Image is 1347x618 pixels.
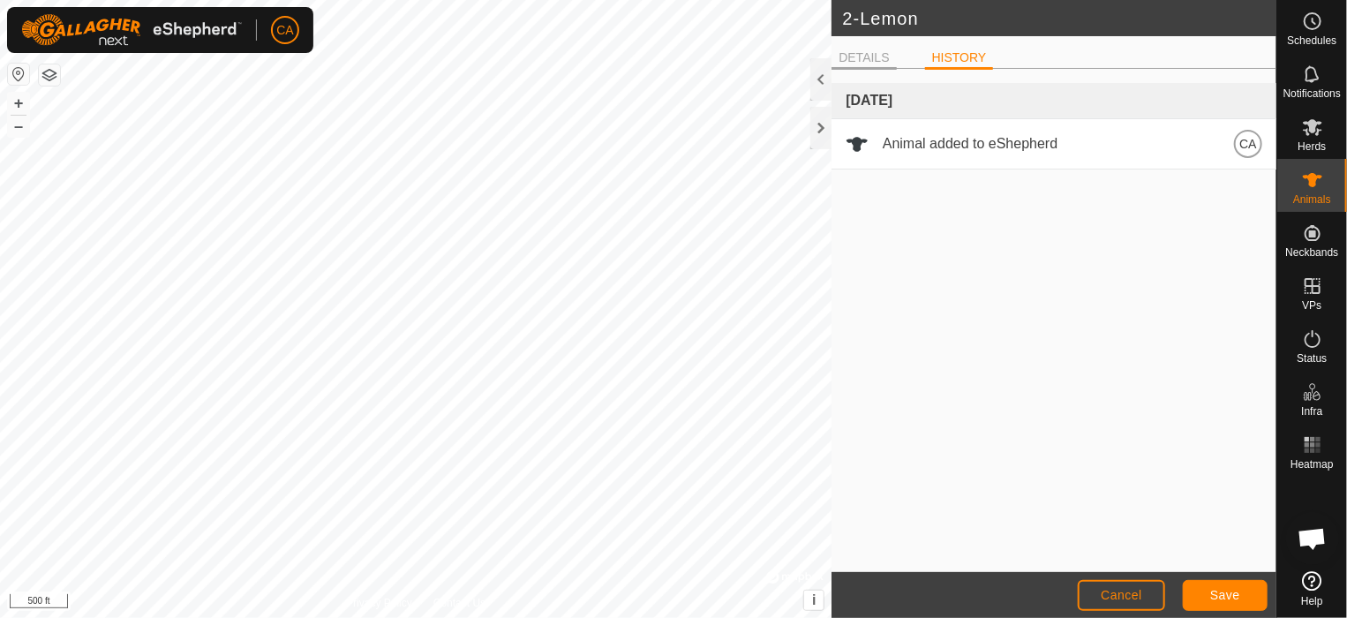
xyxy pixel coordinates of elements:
li: HISTORY [925,49,994,70]
a: Help [1277,564,1347,614]
a: Privacy Policy [346,595,412,611]
h2: 2-Lemon [842,8,1276,29]
button: – [8,116,29,137]
span: i [812,592,816,607]
span: Help [1301,596,1323,607]
span: Heatmap [1291,459,1334,470]
span: Animal added to eShepherd [883,133,1057,154]
button: + [8,93,29,114]
span: Save [1210,588,1240,602]
div: Open chat [1286,512,1339,565]
span: Status [1297,353,1327,364]
span: [DATE] [846,93,892,108]
span: CA [276,21,293,40]
a: Contact Us [433,595,485,611]
span: Neckbands [1285,247,1338,258]
span: CA [1239,134,1256,154]
button: i [804,591,824,610]
li: DETAILS [832,49,896,70]
span: Cancel [1101,588,1142,602]
span: Animals [1293,194,1331,205]
span: Infra [1301,406,1322,417]
img: Gallagher Logo [21,14,242,46]
button: Cancel [1078,580,1165,611]
button: Map Layers [39,64,60,86]
button: Save [1183,580,1268,611]
span: Herds [1298,141,1326,152]
span: Schedules [1287,35,1336,46]
span: Notifications [1283,88,1341,99]
span: VPs [1302,300,1321,311]
button: Reset Map [8,64,29,85]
